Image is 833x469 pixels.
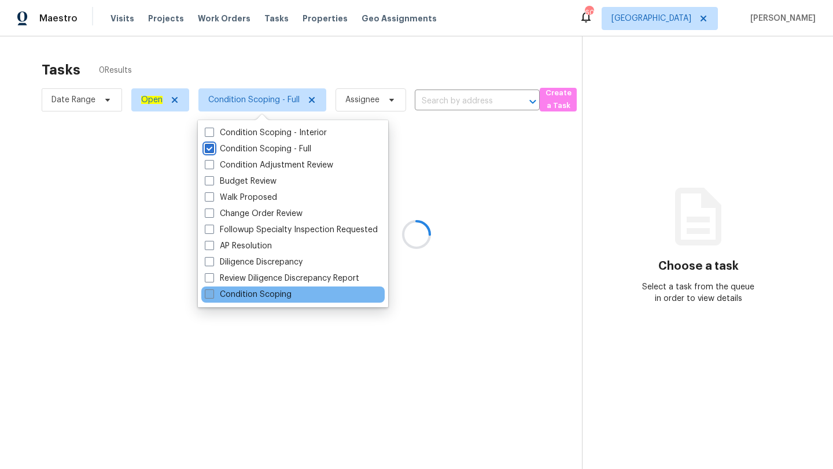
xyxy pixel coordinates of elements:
[205,192,277,203] label: Walk Proposed
[205,224,378,236] label: Followup Specialty Inspection Requested
[205,273,359,284] label: Review Diligence Discrepancy Report
[205,256,303,268] label: Diligence Discrepancy
[205,159,333,171] label: Condition Adjustment Review
[205,240,272,252] label: AP Resolution
[585,7,593,18] div: 60
[205,208,303,219] label: Change Order Review
[205,176,277,187] label: Budget Review
[205,289,292,300] label: Condition Scoping
[205,143,311,155] label: Condition Scoping - Full
[205,127,327,139] label: Condition Scoping - Interior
